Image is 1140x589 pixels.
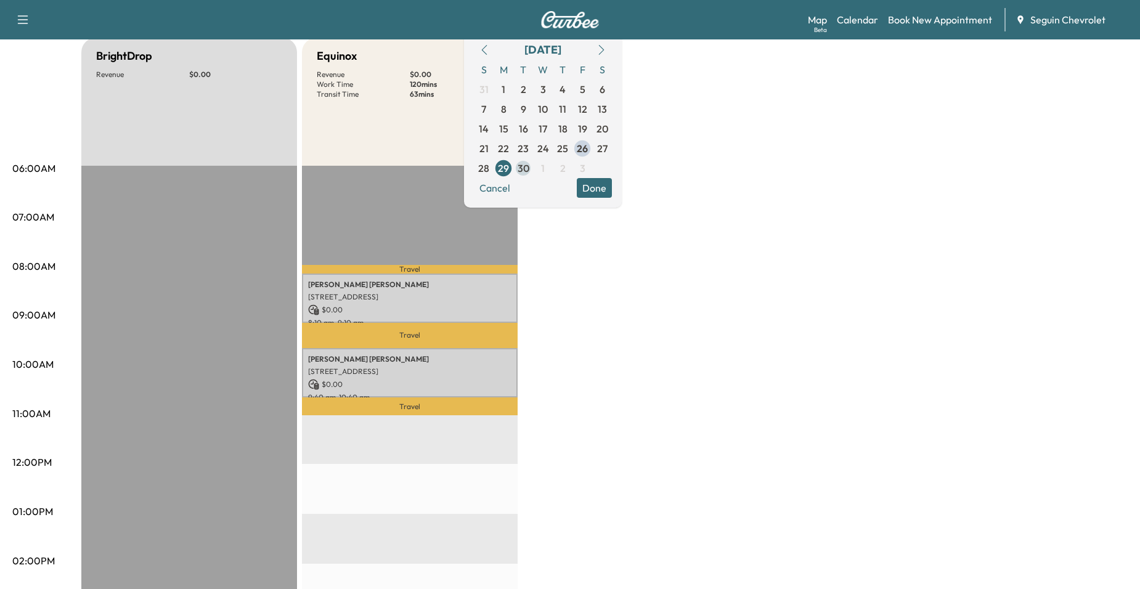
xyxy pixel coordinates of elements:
p: $ 0.00 [308,304,511,315]
span: 17 [539,121,547,136]
p: Travel [302,265,518,273]
p: Work Time [317,79,410,89]
p: 10:00AM [12,357,54,372]
h5: Equinox [317,47,357,65]
p: [STREET_ADDRESS] [308,367,511,376]
span: 19 [578,121,587,136]
span: 2 [521,82,526,97]
span: M [494,60,513,79]
span: 16 [519,121,528,136]
p: 63 mins [410,89,503,99]
span: T [513,60,533,79]
span: 4 [560,82,566,97]
span: 1 [541,161,545,176]
span: 29 [498,161,509,176]
span: 28 [478,161,489,176]
p: [PERSON_NAME] [PERSON_NAME] [308,354,511,364]
span: 3 [540,82,546,97]
span: 13 [598,102,607,116]
p: Transit Time [317,89,410,99]
p: Travel [302,397,518,415]
span: Seguin Chevrolet [1030,12,1105,27]
span: 14 [479,121,489,136]
span: S [592,60,612,79]
p: 11:00AM [12,406,51,421]
p: [PERSON_NAME] [PERSON_NAME] [308,280,511,290]
span: 31 [479,82,489,97]
span: 2 [560,161,566,176]
h5: BrightDrop [96,47,152,65]
button: Done [577,178,612,198]
p: 07:00AM [12,209,54,224]
span: 18 [558,121,568,136]
a: Book New Appointment [888,12,992,27]
span: F [572,60,592,79]
a: Calendar [837,12,878,27]
p: 08:00AM [12,259,55,274]
span: 10 [538,102,548,116]
span: 26 [577,141,588,156]
span: 1 [502,82,505,97]
span: W [533,60,553,79]
span: 22 [498,141,509,156]
p: 120 mins [410,79,503,89]
p: 12:00PM [12,455,52,469]
span: 11 [559,102,566,116]
p: 02:00PM [12,553,55,568]
button: Cancel [474,178,516,198]
p: 8:10 am - 9:10 am [308,318,511,328]
span: 12 [578,102,587,116]
span: 20 [596,121,608,136]
p: Revenue [96,70,189,79]
p: 09:00AM [12,307,55,322]
div: Beta [814,25,827,35]
p: 06:00AM [12,161,55,176]
span: S [474,60,494,79]
span: 24 [537,141,549,156]
p: 9:40 am - 10:40 am [308,392,511,402]
p: 01:00PM [12,504,53,519]
p: Travel [302,323,518,347]
img: Curbee Logo [540,11,600,28]
span: 7 [481,102,486,116]
div: [DATE] [524,41,561,59]
span: 30 [518,161,529,176]
span: 15 [499,121,508,136]
span: 3 [580,161,585,176]
span: 8 [501,102,507,116]
span: 23 [518,141,529,156]
span: 21 [479,141,489,156]
span: 27 [597,141,608,156]
a: MapBeta [808,12,827,27]
span: 25 [557,141,568,156]
span: 9 [521,102,526,116]
p: $ 0.00 [410,70,503,79]
p: $ 0.00 [189,70,282,79]
span: T [553,60,572,79]
p: [STREET_ADDRESS] [308,292,511,302]
p: $ 0.00 [308,379,511,390]
p: Revenue [317,70,410,79]
span: 6 [600,82,605,97]
span: 5 [580,82,585,97]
